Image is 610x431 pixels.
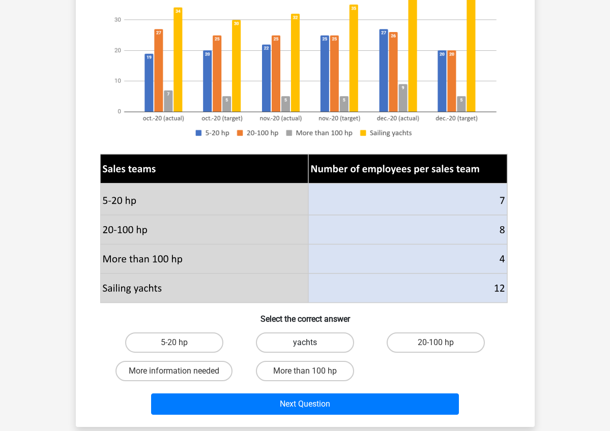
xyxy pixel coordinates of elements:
label: 5-20 hp [125,332,223,353]
h6: Select the correct answer [92,306,518,324]
label: More than 100 hp [256,361,354,381]
label: yachts [256,332,354,353]
label: 20-100 hp [387,332,485,353]
label: More information needed [115,361,233,381]
button: Next Question [151,393,459,415]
